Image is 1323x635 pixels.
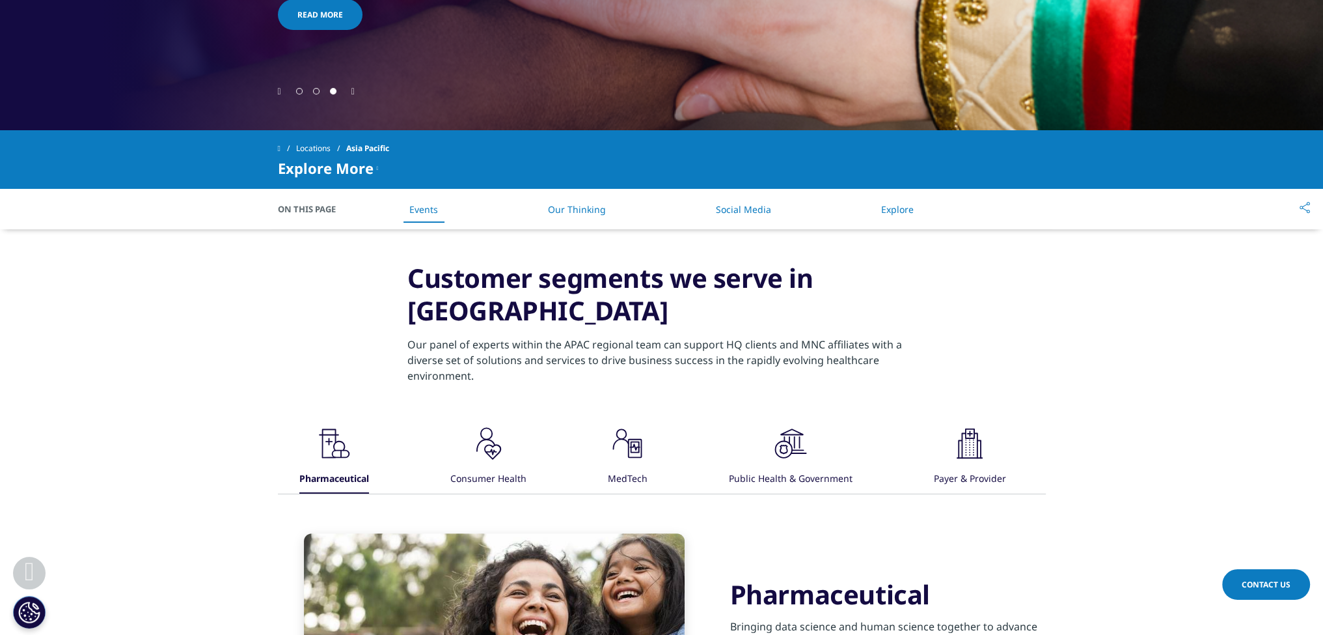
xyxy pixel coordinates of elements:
[296,88,303,94] span: Go to slide 1
[730,578,1046,611] h3: Pharmaceutical
[881,203,914,216] a: Explore
[296,137,346,160] a: Locations
[330,88,336,94] span: Go to slide 3
[13,596,46,628] button: Cookies Settings
[1242,579,1290,590] span: Contact Us
[548,203,606,216] a: Our Thinking
[608,466,648,494] div: MedTech
[450,466,526,494] div: Consumer Health
[278,85,281,97] div: Previous slide
[351,85,355,97] div: Next slide
[407,262,916,337] h3: Customer segments we serve in [GEOGRAPHIC_DATA]
[409,203,438,216] a: Events
[606,424,648,494] button: MedTech
[407,337,916,391] p: Our panel of experts within the APAC regional team can support HQ clients and MNC affiliates with...
[346,137,389,160] span: Asia Pacific
[278,203,349,216] span: On This Page
[299,466,369,494] div: Pharmaceutical
[297,424,369,494] button: Pharmaceutical
[313,88,320,94] span: Go to slide 2
[934,466,1006,494] div: Payer & Provider
[932,424,1006,494] button: Payer & Provider
[727,424,852,494] button: Public Health & Government
[1222,569,1310,600] a: Contact Us
[448,424,526,494] button: Consumer Health
[278,160,374,176] span: Explore More
[297,9,343,20] span: Read more
[716,203,771,216] a: Social Media
[729,466,852,494] div: Public Health & Government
